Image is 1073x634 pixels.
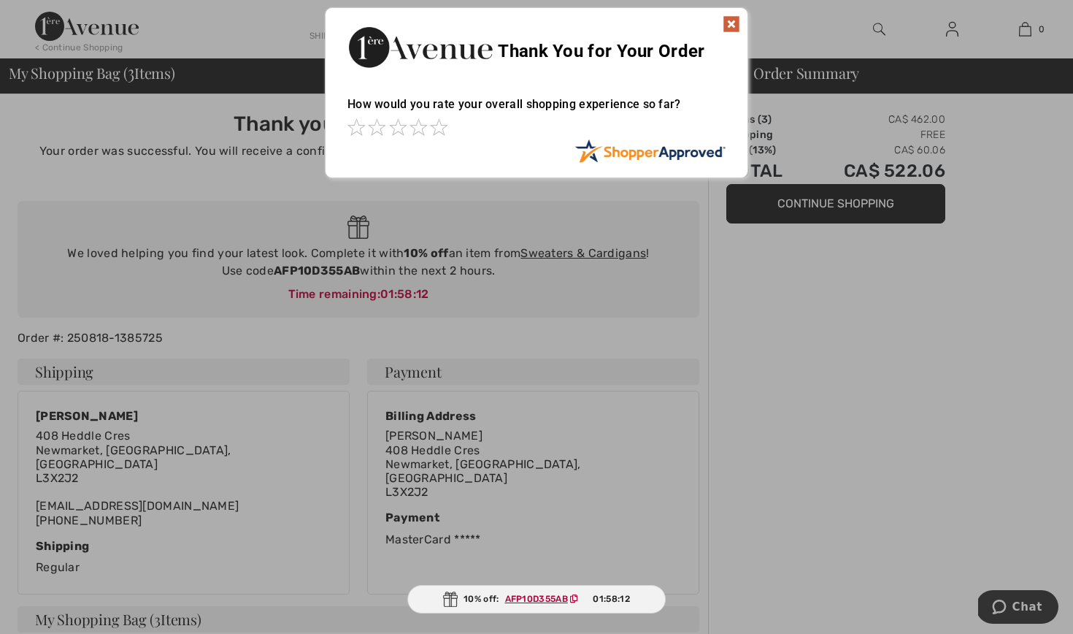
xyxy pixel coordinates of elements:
[498,41,704,61] span: Thank You for Your Order
[505,594,568,604] ins: AFP10D355AB
[347,23,493,72] img: Thank You for Your Order
[593,592,629,606] span: 01:58:12
[34,10,64,23] span: Chat
[723,15,740,33] img: x
[443,592,458,607] img: Gift.svg
[347,83,726,139] div: How would you rate your overall shopping experience so far?
[407,585,666,614] div: 10% off:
